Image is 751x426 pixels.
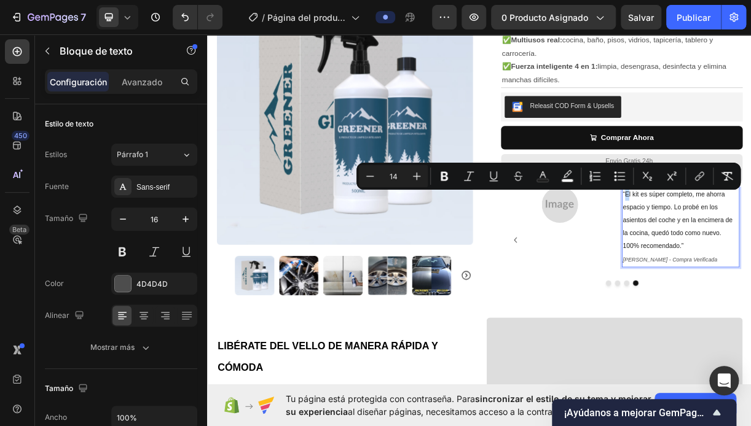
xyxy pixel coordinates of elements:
div: 450 [12,131,29,141]
div: Barra de herramientas contextual del editor [356,163,741,190]
span: Devolución Gratuita [533,193,609,203]
font: Mostrar más [90,342,135,353]
div: Releasit COD Form & Upsells [437,99,551,112]
button: Párrafo 1 [111,144,197,166]
img: CKKYs5695_ICEAE=.webp [412,99,427,114]
span: Página del producto - [DATE] 12:00:49 [267,11,346,24]
span: 0 producto asignado [501,11,588,24]
span: ¡Ayúdanos a mejorar GemPages! [564,407,709,419]
font: Estilos [45,149,67,160]
div: Rich Text Editor. Editing area: main [398,6,725,79]
button: Dot [552,341,559,349]
div: Comprar Ahora [533,139,605,157]
font: Estilo de texto [45,118,93,130]
div: Beta [9,225,29,234]
i: [PERSON_NAME] - Compra Verificada [563,309,691,317]
button: Carousel Back Arrow [407,277,427,296]
div: Sans-serif [136,182,194,193]
button: Mostrar encuesta - ¡Ayúdanos a mejorar las GemPages! [564,405,724,420]
font: Color [45,278,64,289]
strong: Fuerza inteligente 4 en 1: [411,46,529,56]
div: Abra Intercom Messenger [709,366,739,395]
span: “El kit es súper completo, me ahorra espacio y tiempo. Lo probé en los asientos del coche y en la... [563,219,712,300]
button: Comprar Ahora [398,132,725,165]
div: 4D4D4D [136,279,194,290]
img: 2237x1678 [452,214,501,263]
button: Dot [564,341,572,349]
font: Ancho [45,412,67,423]
button: 0 producto asignado [491,5,616,29]
div: Deshacer/Rehacer [173,5,222,29]
font: Tamaño [45,213,73,224]
button: Permitir acceso [655,393,736,417]
button: Salvar [621,5,661,29]
span: Párrafo 1 [117,149,148,160]
p: ✅ limpia, desengrasa, desinfecta y elimina manchas difíciles. [399,43,724,79]
font: Tamaño [45,383,73,394]
p: ✅ cocina, baño, pisos, vidrios, tapicería, tablero y carrocería. [399,7,724,43]
span: Salvar [628,12,654,23]
font: Fuente [45,181,69,192]
div: Rich Text Editor. Editing area: main [562,214,721,323]
button: Mostrar más [45,336,197,358]
font: Alinear [45,310,69,321]
button: Dot [576,341,584,349]
span: Tu página está protegida con contraseña. Para al diseñar páginas, necesitamos acceso a la contras... [286,392,655,418]
button: 7 [5,5,92,29]
p: Text Block [60,44,164,58]
button: Releasit COD Form & Upsells [403,91,560,121]
button: Publicar [666,5,721,29]
button: Carousel Next Arrow [343,327,358,342]
iframe: Design area [207,29,751,390]
strong: Multiusos real: [411,10,481,21]
p: Configuración [50,76,107,88]
span: / [262,11,265,24]
font: Publicar [677,11,710,24]
p: 7 [81,10,86,25]
p: Avanzado [122,76,162,88]
button: Dot [540,341,547,349]
span: Envío Gratis 24h [539,175,603,185]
